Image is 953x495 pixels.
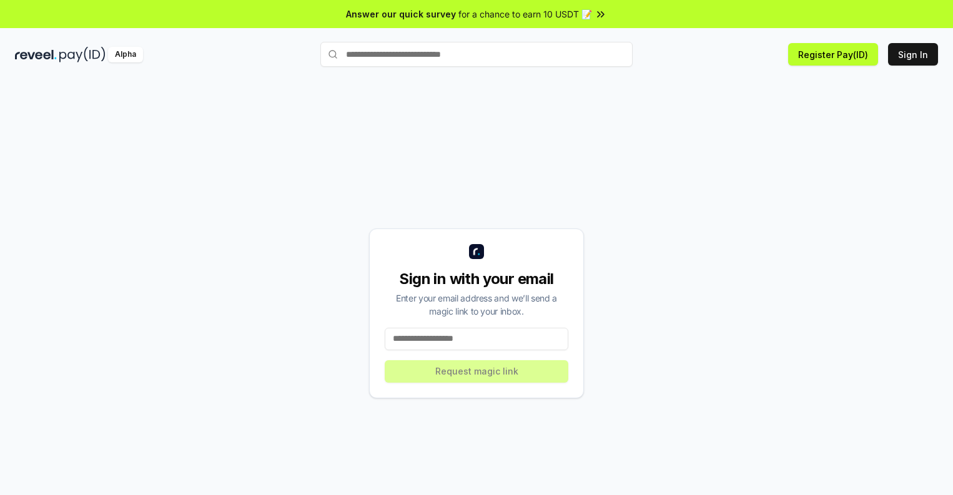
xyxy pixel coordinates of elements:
div: Enter your email address and we’ll send a magic link to your inbox. [385,292,568,318]
img: pay_id [59,47,106,62]
img: logo_small [469,244,484,259]
img: reveel_dark [15,47,57,62]
span: Answer our quick survey [346,7,456,21]
span: for a chance to earn 10 USDT 📝 [458,7,592,21]
div: Sign in with your email [385,269,568,289]
button: Register Pay(ID) [788,43,878,66]
div: Alpha [108,47,143,62]
button: Sign In [888,43,938,66]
